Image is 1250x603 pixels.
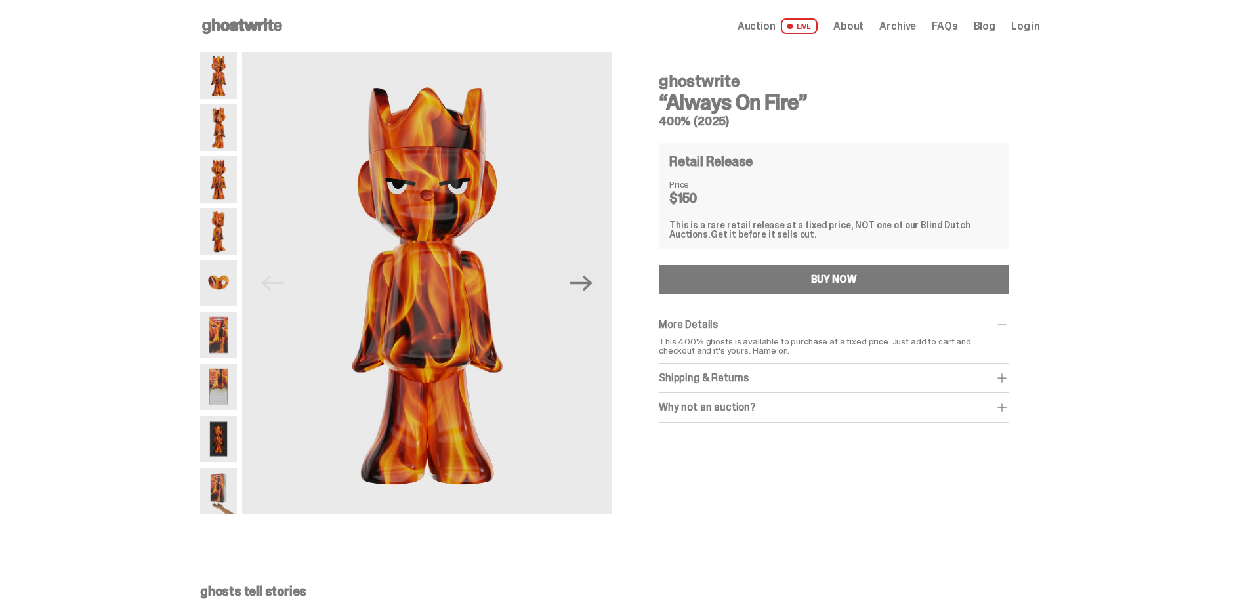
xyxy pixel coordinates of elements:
a: Archive [879,21,916,31]
img: Always-On-Fire---Website-Archive.2484X.png [200,52,237,99]
a: Auction LIVE [738,18,818,34]
span: Get it before it sells out. [711,228,817,240]
a: FAQs [932,21,957,31]
img: Always-On-Fire---Website-Archive.2522XX.png [200,468,237,514]
span: LIVE [781,18,818,34]
img: Always-On-Fire---Website-Archive.2489X.png [200,208,237,255]
h4: Retail Release [669,155,753,168]
img: Always-On-Fire---Website-Archive.2485X.png [200,104,237,151]
div: Why not an auction? [659,401,1009,414]
button: Next [567,269,596,298]
p: ghosts tell stories [200,585,1040,598]
h3: “Always On Fire” [659,92,1009,113]
dd: $150 [669,192,735,205]
h5: 400% (2025) [659,115,1009,127]
div: BUY NOW [811,274,857,285]
img: Always-On-Fire---Website-Archive.2490X.png [200,260,237,306]
a: Blog [974,21,995,31]
span: Auction [738,21,776,31]
h4: ghostwrite [659,73,1009,89]
img: Always-On-Fire---Website-Archive.2497X.png [200,416,237,463]
button: BUY NOW [659,265,1009,294]
img: Always-On-Fire---Website-Archive.2484X.png [242,52,612,514]
span: More Details [659,318,718,331]
img: Always-On-Fire---Website-Archive.2494X.png [200,364,237,410]
img: Always-On-Fire---Website-Archive.2487X.png [200,156,237,203]
a: Log in [1011,21,1040,31]
a: About [833,21,864,31]
p: This 400% ghosts is available to purchase at a fixed price. Just add to cart and checkout and it'... [659,337,1009,355]
dt: Price [669,180,735,189]
img: Always-On-Fire---Website-Archive.2491X.png [200,312,237,358]
div: Shipping & Returns [659,371,1009,385]
div: This is a rare retail release at a fixed price, NOT one of our Blind Dutch Auctions. [669,220,998,239]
